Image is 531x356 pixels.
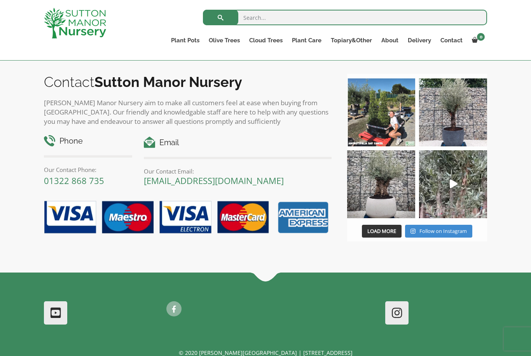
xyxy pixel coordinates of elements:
svg: Instagram [410,228,416,234]
a: Cloud Trees [245,35,287,46]
img: A beautiful multi-stem Spanish Olive tree potted in our luxurious fibre clay pots 😍😍 [419,78,487,146]
a: [EMAIL_ADDRESS][DOMAIN_NAME] [144,175,284,186]
img: logo [44,8,106,38]
img: Our elegant & picturesque Angustifolia Cones are an exquisite addition to your Bay Tree collectio... [347,78,415,146]
h4: Phone [44,135,132,147]
p: Our Contact Phone: [44,165,132,174]
svg: Play [450,179,458,188]
button: Load More [362,225,402,238]
b: Sutton Manor Nursery [94,74,242,90]
a: 01322 868 735 [44,175,104,186]
p: Our Contact Email: [144,167,332,176]
a: Plant Pots [166,35,204,46]
a: Plant Care [287,35,326,46]
h2: Contact [44,74,332,90]
a: About [377,35,403,46]
img: New arrivals Monday morning of beautiful olive trees 🤩🤩 The weather is beautiful this summer, gre... [419,150,487,218]
img: Check out this beauty we potted at our nursery today ❤️‍🔥 A huge, ancient gnarled Olive tree plan... [347,150,415,218]
span: Load More [367,227,396,234]
span: Follow on Instagram [419,227,467,234]
a: Play [419,150,487,218]
a: Topiary&Other [326,35,377,46]
input: Search... [203,10,487,25]
a: Olive Trees [204,35,245,46]
h4: Email [144,137,332,149]
p: [PERSON_NAME] Manor Nursery aim to make all customers feel at ease when buying from [GEOGRAPHIC_D... [44,98,332,126]
img: payment-options.png [38,196,332,239]
a: Instagram Follow on Instagram [405,225,472,238]
span: 0 [477,33,485,41]
a: 0 [467,35,487,46]
a: Contact [436,35,467,46]
a: Delivery [403,35,436,46]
